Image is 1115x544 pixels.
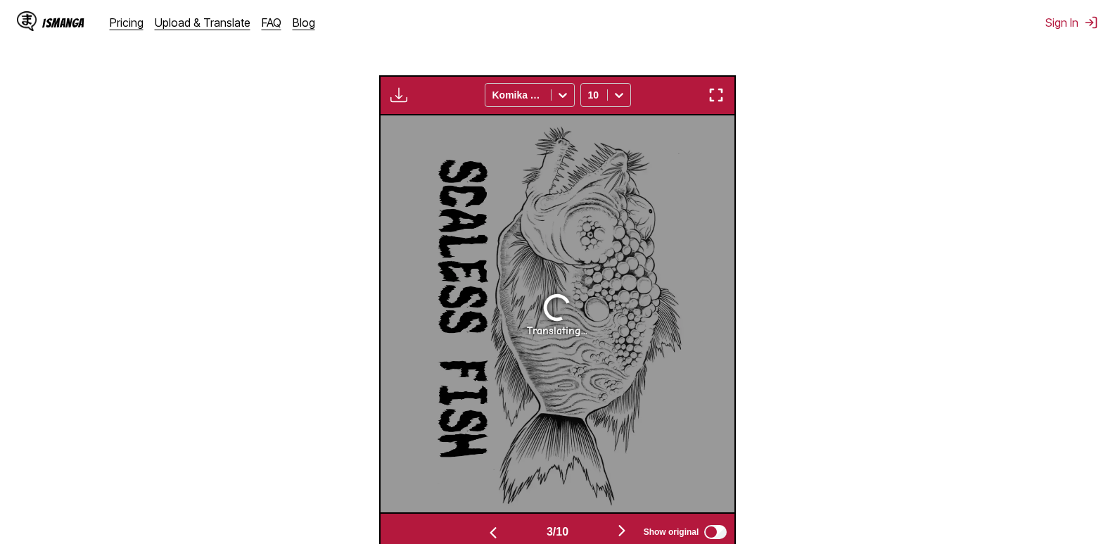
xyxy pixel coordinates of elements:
[262,15,281,30] a: FAQ
[485,524,502,541] img: Previous page
[527,324,587,337] div: Translating...
[547,526,568,538] span: 3 / 10
[17,11,110,34] a: IsManga LogoIsManga
[293,15,315,30] a: Blog
[1084,15,1098,30] img: Sign out
[704,525,727,539] input: Show original
[110,15,144,30] a: Pricing
[155,15,250,30] a: Upload & Translate
[644,527,699,537] span: Show original
[708,87,725,103] img: Enter fullscreen
[540,291,574,324] img: Loading
[17,11,37,31] img: IsManga Logo
[1045,15,1098,30] button: Sign In
[42,16,84,30] div: IsManga
[613,522,630,539] img: Next page
[390,87,407,103] img: Download translated images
